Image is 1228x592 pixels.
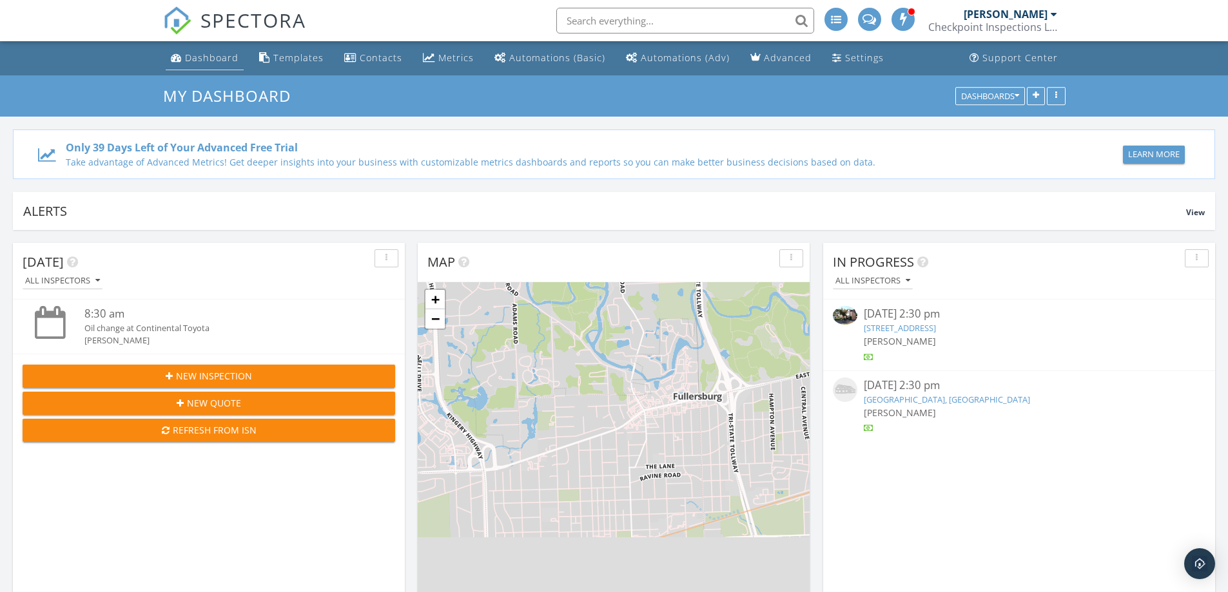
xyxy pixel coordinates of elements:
[641,52,730,64] div: Automations (Adv)
[864,322,936,334] a: [STREET_ADDRESS]
[254,46,329,70] a: Templates
[163,85,302,106] a: My Dashboard
[163,6,191,35] img: The Best Home Inspection Software - Spectora
[425,290,445,309] a: Zoom in
[425,309,445,329] a: Zoom out
[66,155,1002,169] div: Take advantage of Advanced Metrics! Get deeper insights into your business with customizable metr...
[845,52,884,64] div: Settings
[33,423,385,437] div: Refresh from ISN
[84,334,364,347] div: [PERSON_NAME]
[961,91,1019,100] div: Dashboards
[833,253,914,271] span: In Progress
[84,306,364,322] div: 8:30 am
[84,322,364,334] div: Oil change at Continental Toyota
[864,306,1174,322] div: [DATE] 2:30 pm
[955,87,1025,105] button: Dashboards
[23,365,395,388] button: New Inspection
[556,8,814,33] input: Search everything...
[1186,207,1205,218] span: View
[438,52,474,64] div: Metrics
[23,272,102,290] button: All Inspectors
[833,306,857,325] img: 9561933%2Fcover_photos%2F66uVl424Nig25BlhbdMe%2Fsmall.jpeg
[833,272,913,290] button: All Inspectors
[982,52,1058,64] div: Support Center
[827,46,889,70] a: Settings
[166,46,244,70] a: Dashboard
[200,6,306,33] span: SPECTORA
[764,52,812,64] div: Advanced
[964,8,1048,21] div: [PERSON_NAME]
[360,52,402,64] div: Contacts
[509,52,605,64] div: Automations (Basic)
[1184,548,1215,579] div: Open Intercom Messenger
[864,394,1030,405] a: [GEOGRAPHIC_DATA], [GEOGRAPHIC_DATA]
[835,276,910,285] div: All Inspectors
[833,306,1205,363] a: [DATE] 2:30 pm [STREET_ADDRESS] [PERSON_NAME]
[833,377,857,402] img: house-placeholder-square-ca63347ab8c70e15b013bc22427d3df0f7f082c62ce06d78aee8ec4e70df452f.jpg
[928,21,1057,33] div: Checkpoint Inspections LLC
[833,377,1205,435] a: [DATE] 2:30 pm [GEOGRAPHIC_DATA], [GEOGRAPHIC_DATA] [PERSON_NAME]
[489,46,610,70] a: Automations (Basic)
[964,46,1063,70] a: Support Center
[1128,148,1180,161] div: Learn More
[187,396,241,410] span: New Quote
[864,377,1174,394] div: [DATE] 2:30 pm
[427,253,455,271] span: Map
[745,46,817,70] a: Advanced
[23,253,64,271] span: [DATE]
[66,140,1002,155] div: Only 39 Days Left of Your Advanced Free Trial
[185,52,239,64] div: Dashboard
[25,276,100,285] div: All Inspectors
[1123,146,1185,164] button: Learn More
[864,406,936,419] span: [PERSON_NAME]
[176,369,252,383] span: New Inspection
[339,46,407,70] a: Contacts
[23,392,395,415] button: New Quote
[621,46,735,70] a: Automations (Advanced)
[273,52,324,64] div: Templates
[23,419,395,442] button: Refresh from ISN
[23,202,1186,220] div: Alerts
[163,17,306,44] a: SPECTORA
[864,335,936,347] span: [PERSON_NAME]
[418,46,479,70] a: Metrics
